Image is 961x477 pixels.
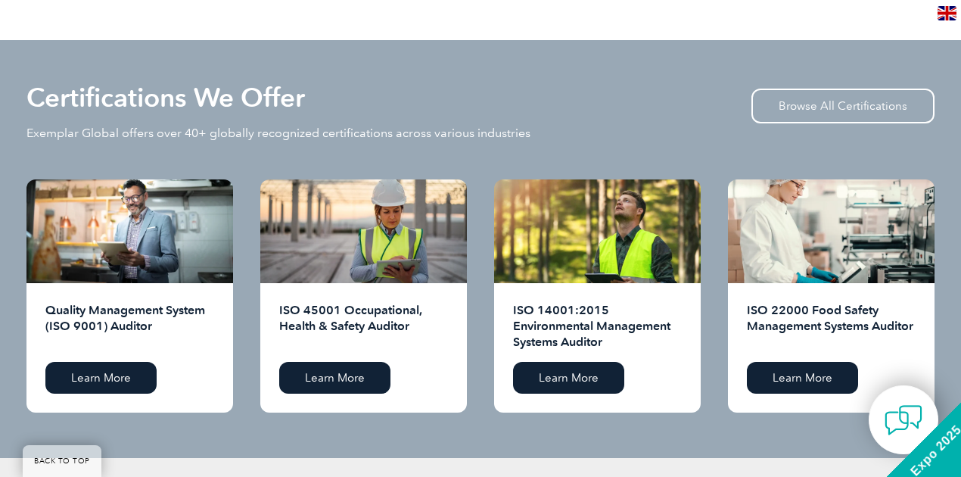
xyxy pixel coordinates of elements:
[885,401,922,439] img: contact-chat.png
[26,125,530,142] p: Exemplar Global offers over 40+ globally recognized certifications across various industries
[45,302,214,351] h2: Quality Management System (ISO 9001) Auditor
[45,362,157,394] a: Learn More
[747,302,916,351] h2: ISO 22000 Food Safety Management Systems Auditor
[938,6,956,20] img: en
[26,86,305,110] h2: Certifications We Offer
[747,362,858,394] a: Learn More
[513,302,682,351] h2: ISO 14001:2015 Environmental Management Systems Auditor
[513,362,624,394] a: Learn More
[279,302,448,351] h2: ISO 45001 Occupational, Health & Safety Auditor
[23,445,101,477] a: BACK TO TOP
[279,362,390,394] a: Learn More
[751,89,935,123] a: Browse All Certifications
